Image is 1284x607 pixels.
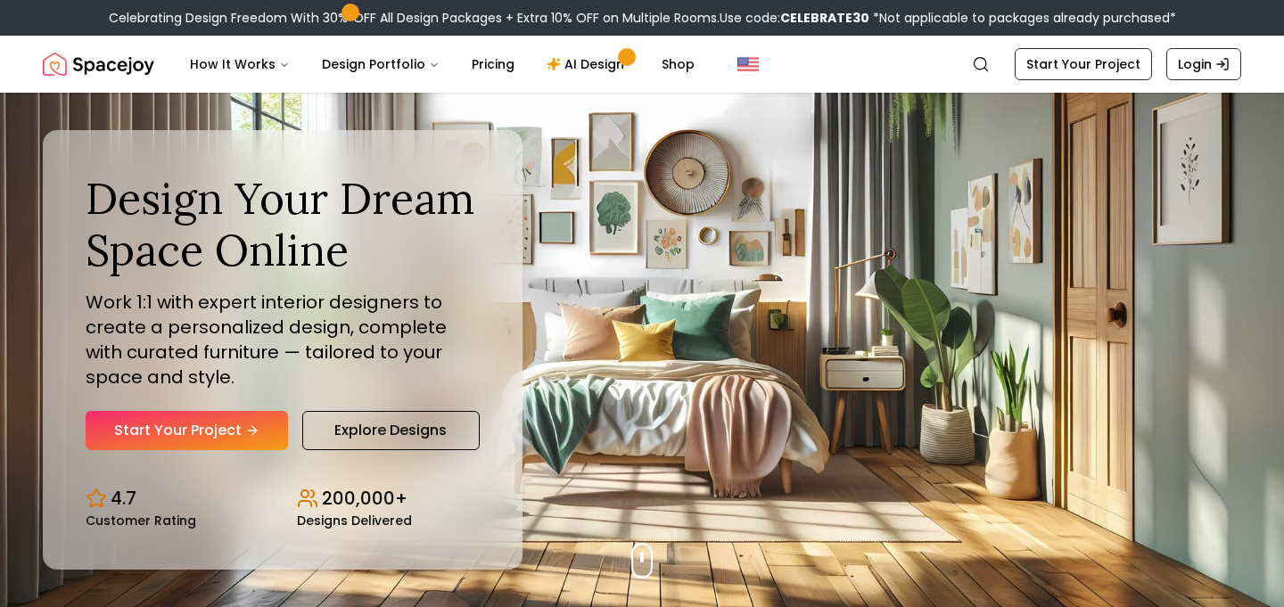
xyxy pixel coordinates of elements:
a: Spacejoy [43,46,154,82]
a: Pricing [457,46,529,82]
a: Shop [647,46,709,82]
a: Explore Designs [302,411,480,450]
nav: Global [43,36,1241,93]
b: CELEBRATE30 [780,9,869,27]
span: *Not applicable to packages already purchased* [869,9,1176,27]
a: Start Your Project [86,411,288,450]
a: AI Design [532,46,644,82]
p: 200,000+ [322,486,407,511]
button: Design Portfolio [308,46,454,82]
p: Work 1:1 with expert interior designers to create a personalized design, complete with curated fu... [86,290,480,390]
small: Designs Delivered [297,514,412,527]
div: Celebrating Design Freedom With 30% OFF All Design Packages + Extra 10% OFF on Multiple Rooms. [109,9,1176,27]
button: How It Works [176,46,304,82]
div: Design stats [86,472,480,527]
span: Use code: [720,9,869,27]
a: Start Your Project [1015,48,1152,80]
img: United States [737,53,759,75]
nav: Main [176,46,709,82]
small: Customer Rating [86,514,196,527]
h1: Design Your Dream Space Online [86,173,480,275]
p: 4.7 [111,486,136,511]
a: Login [1166,48,1241,80]
img: Spacejoy Logo [43,46,154,82]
